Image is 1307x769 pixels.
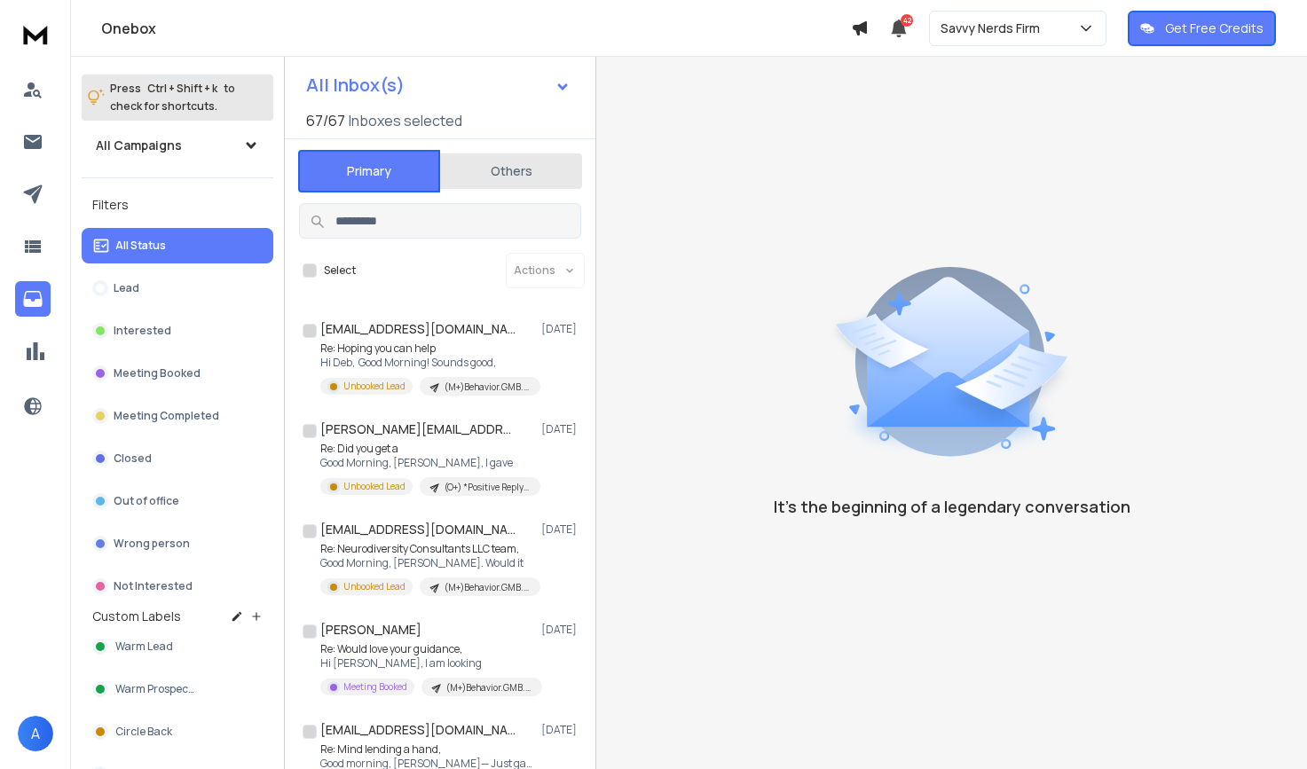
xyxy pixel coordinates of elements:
[320,621,421,639] h1: [PERSON_NAME]
[445,481,530,494] p: (O+) *Positive Reply* Prospects- Unbooked Call
[1128,11,1276,46] button: Get Free Credits
[82,714,273,749] button: Circle Back
[114,409,219,423] p: Meeting Completed
[115,682,197,696] span: Warm Prospects
[115,725,172,739] span: Circle Back
[901,14,913,27] span: 42
[343,380,405,393] p: Unbooked Lead
[292,67,585,103] button: All Inbox(s)
[114,366,201,381] p: Meeting Booked
[298,150,440,192] button: Primary
[306,76,405,94] h1: All Inbox(s)
[320,542,533,556] p: Re: Neurodiversity Consultants LLC team,
[82,128,273,163] button: All Campaigns
[114,579,193,593] p: Not Interested
[320,456,533,470] p: Good Morning, [PERSON_NAME], I gave
[306,110,345,131] span: 67 / 67
[320,420,516,438] h1: [PERSON_NAME][EMAIL_ADDRESS][DOMAIN_NAME]
[541,522,581,537] p: [DATE]
[541,422,581,436] p: [DATE]
[320,721,516,739] h1: [EMAIL_ADDRESS][DOMAIN_NAME]
[320,742,533,757] p: Re: Mind lending a hand,
[82,441,273,476] button: Closed
[774,494,1130,519] p: It’s the beginning of a legendary conversation
[320,556,533,570] p: Good Morning, [PERSON_NAME]. Would it
[343,580,405,593] p: Unbooked Lead
[18,18,53,51] img: logo
[941,20,1047,37] p: Savvy Nerds Firm
[18,716,53,751] button: A
[320,656,533,671] p: Hi [PERSON_NAME], I am looking
[343,480,405,493] p: Unbooked Lead
[446,681,531,694] p: (M+)Behavior.GMB.Q32025
[349,110,462,131] h3: Inboxes selected
[114,324,171,338] p: Interested
[541,623,581,637] p: [DATE]
[82,671,273,707] button: Warm Prospects
[114,537,190,551] p: Wrong person
[343,680,407,694] p: Meeting Booked
[110,80,235,115] p: Press to check for shortcuts.
[82,629,273,664] button: Warm Lead
[445,381,530,394] p: (M+)Behavior.GMB.Q32025
[1165,20,1264,37] p: Get Free Credits
[82,483,273,519] button: Out of office
[82,398,273,434] button: Meeting Completed
[101,18,851,39] h1: Onebox
[82,271,273,306] button: Lead
[82,356,273,391] button: Meeting Booked
[92,608,181,625] h3: Custom Labels
[82,192,273,217] h3: Filters
[82,569,273,604] button: Not Interested
[114,451,152,466] p: Closed
[541,723,581,737] p: [DATE]
[320,341,533,356] p: Re: Hoping you can help
[82,228,273,263] button: All Status
[445,581,530,594] p: (M+)Behavior.GMB.Q32025
[320,642,533,656] p: Re: Would love your guidance,
[541,322,581,336] p: [DATE]
[82,313,273,349] button: Interested
[145,78,220,98] span: Ctrl + Shift + k
[82,526,273,561] button: Wrong person
[320,356,533,370] p: Hi Deb, Good Morning! Sounds good,
[320,442,533,456] p: Re: Did you get a
[320,320,516,338] h1: [EMAIL_ADDRESS][DOMAIN_NAME]
[114,281,139,295] p: Lead
[115,640,173,654] span: Warm Lead
[96,137,182,154] h1: All Campaigns
[115,239,166,253] p: All Status
[320,521,516,538] h1: [EMAIL_ADDRESS][DOMAIN_NAME]
[440,152,582,191] button: Others
[114,494,179,508] p: Out of office
[324,263,356,278] label: Select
